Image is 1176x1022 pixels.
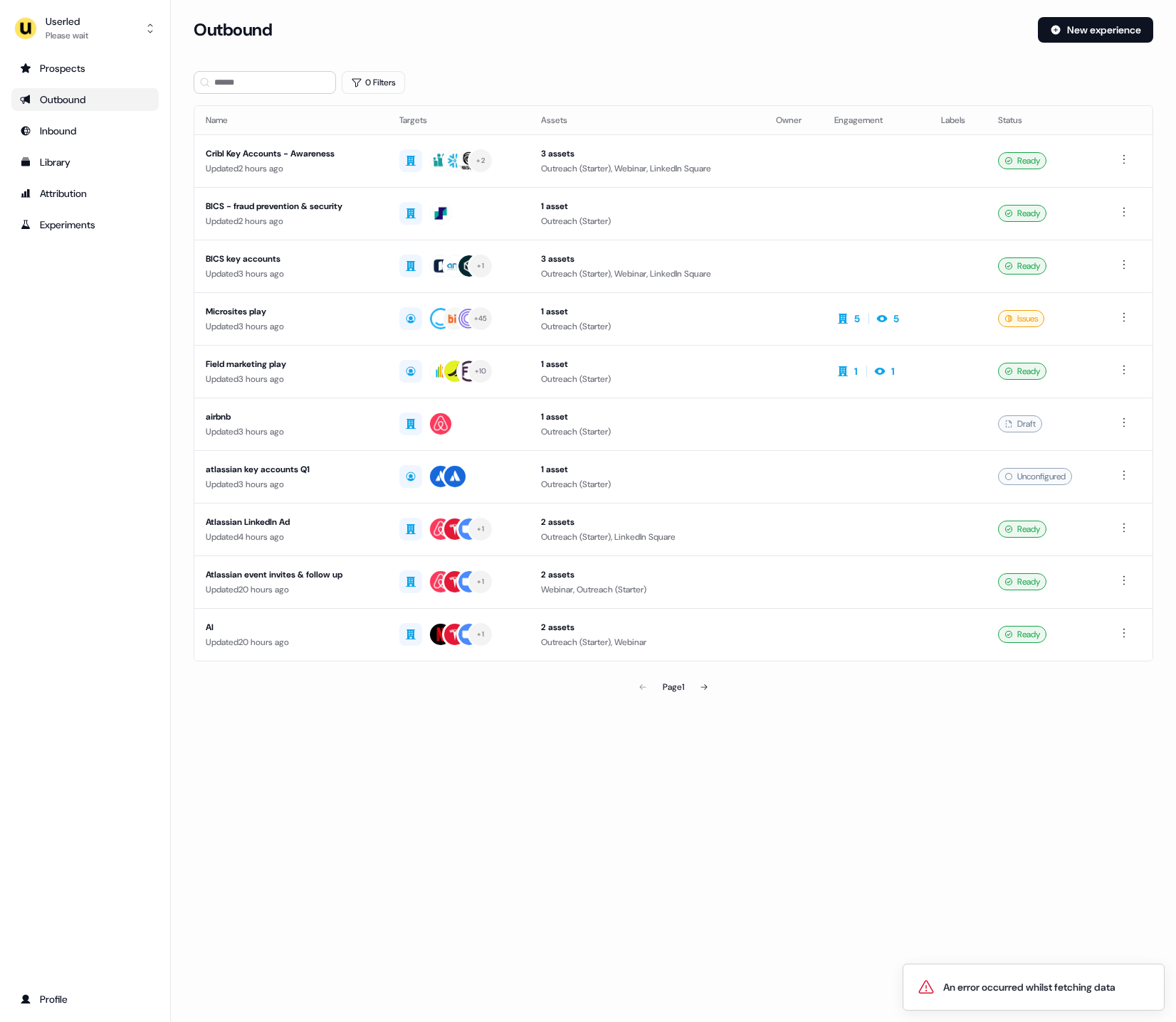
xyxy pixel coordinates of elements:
div: Draft [998,415,1042,432]
a: Go to Inbound [11,119,159,142]
div: + 1 [477,523,484,536]
div: Cribl Key Accounts - Awareness [206,147,377,161]
div: Updated 20 hours ago [206,582,377,597]
div: Ready [998,363,1046,380]
div: Updated 4 hours ago [206,530,377,544]
div: Atlassian LinkedIn Ad [206,515,377,529]
div: Ready [998,152,1046,169]
div: Ready [998,521,1046,538]
div: 1 asset [541,357,752,371]
div: 5 [854,312,860,326]
div: Updated 3 hours ago [206,425,377,439]
div: Updated 20 hours ago [206,635,377,649]
div: Please wait [46,28,88,43]
div: Outreach (Starter) [541,214,752,228]
div: airbnb [206,410,377,424]
div: Outbound [20,92,150,107]
div: + 10 [475,365,487,378]
div: Field marketing play [206,357,377,371]
div: 2 assets [541,568,752,582]
div: 3 assets [541,252,752,266]
div: Ready [998,626,1046,643]
div: Attribution [20,186,150,201]
button: UserledPlease wait [11,11,159,46]
th: Assets [530,106,764,134]
div: Microsites play [206,304,377,319]
div: 1 asset [541,410,752,424]
a: Go to profile [11,988,159,1011]
th: Labels [930,106,987,134]
div: Unconfigured [998,468,1072,485]
th: Engagement [823,106,929,134]
div: Updated 2 hours ago [206,214,377,228]
div: Outreach (Starter), Webinar, LinkedIn Square [541,161,752,176]
div: BICS key accounts [206,252,377,266]
div: 1 asset [541,304,752,319]
div: An error occurred whilst fetching data [943,980,1115,994]
th: Status [987,106,1104,134]
a: Go to attribution [11,182,159,205]
div: 1 asset [541,199,752,213]
div: Atlassian event invites & follow up [206,568,377,582]
div: Ready [998,257,1046,275]
th: Targets [388,106,530,134]
div: 1 [854,364,858,378]
div: Ready [998,205,1046,222]
div: Library [20,155,150,169]
div: 2 assets [541,620,752,634]
div: Outreach (Starter), Webinar, LinkedIn Square [541,267,752,281]
div: atlassian key accounts Q1 [206,462,377,477]
div: 5 [893,312,899,326]
div: Userled [46,14,88,28]
div: Page 1 [663,680,684,694]
div: + 1 [477,260,484,272]
div: 1 [891,364,895,378]
div: 3 assets [541,147,752,161]
div: + 45 [474,312,488,325]
button: 0 Filters [342,71,405,94]
th: Name [194,106,388,134]
th: Owner [765,106,824,134]
div: 2 assets [541,515,752,529]
div: Outreach (Starter) [541,372,752,386]
div: + 2 [476,154,485,167]
div: BICS - fraud prevention & security [206,199,377,213]
button: New experience [1038,17,1153,43]
div: Updated 3 hours ago [206,267,377,281]
a: Go to prospects [11,57,159,80]
div: Outreach (Starter), LinkedIn Square [541,530,752,544]
div: Outreach (Starter) [541,425,752,439]
div: + 1 [477,575,484,588]
a: Go to outbound experience [11,88,159,111]
div: Outreach (Starter) [541,319,752,334]
a: Go to experiments [11,213,159,236]
a: Go to templates [11,151,159,174]
div: Updated 2 hours ago [206,161,377,176]
div: 1 asset [541,462,752,477]
div: Experiments [20,218,150,232]
div: + 1 [477,628,484,641]
div: Profile [20,992,150,1006]
div: AI [206,620,377,634]
div: Webinar, Outreach (Starter) [541,582,752,597]
div: Issues [998,310,1044,327]
h3: Outbound [194,19,272,41]
div: Ready [998,573,1046,590]
div: Updated 3 hours ago [206,477,377,491]
div: Outreach (Starter) [541,477,752,491]
div: Outreach (Starter), Webinar [541,635,752,649]
div: Prospects [20,61,150,75]
div: Updated 3 hours ago [206,372,377,386]
div: Inbound [20,124,150,138]
div: Updated 3 hours ago [206,319,377,334]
